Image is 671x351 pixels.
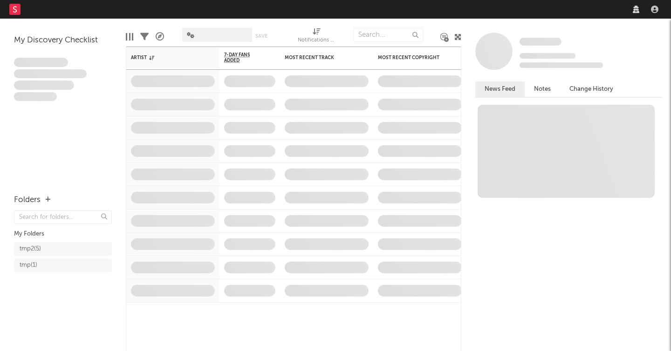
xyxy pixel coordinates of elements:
[298,23,335,50] div: Notifications (Artist)
[131,55,201,61] div: Artist
[520,53,575,59] span: Tracking Since: [DATE]
[14,35,112,46] div: My Discovery Checklist
[353,28,423,42] input: Search...
[14,195,41,206] div: Folders
[520,38,561,46] span: Some Artist
[255,34,267,39] button: Save
[20,260,37,271] div: tmp ( 1 )
[298,35,335,46] div: Notifications (Artist)
[520,62,603,68] span: 0 fans last week
[224,52,261,63] span: 7-Day Fans Added
[285,55,355,61] div: Most Recent Track
[14,92,57,101] span: Aliquam viverra
[14,242,112,256] a: tmp2(5)
[520,37,561,47] a: Some Artist
[14,210,112,224] input: Search for folders...
[14,81,74,90] span: Praesent ac interdum
[14,69,87,79] span: Integer aliquet in purus et
[156,23,164,50] div: A&R Pipeline
[560,81,623,97] button: Change History
[14,258,112,272] a: tmp(1)
[525,81,560,97] button: Notes
[14,58,68,67] span: Lorem ipsum dolor
[140,23,149,50] div: Filters
[378,55,448,61] div: Most Recent Copyright
[14,229,112,240] div: My Folders
[126,23,133,50] div: Edit Columns
[475,81,525,97] button: News Feed
[20,243,41,255] div: tmp2 ( 5 )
